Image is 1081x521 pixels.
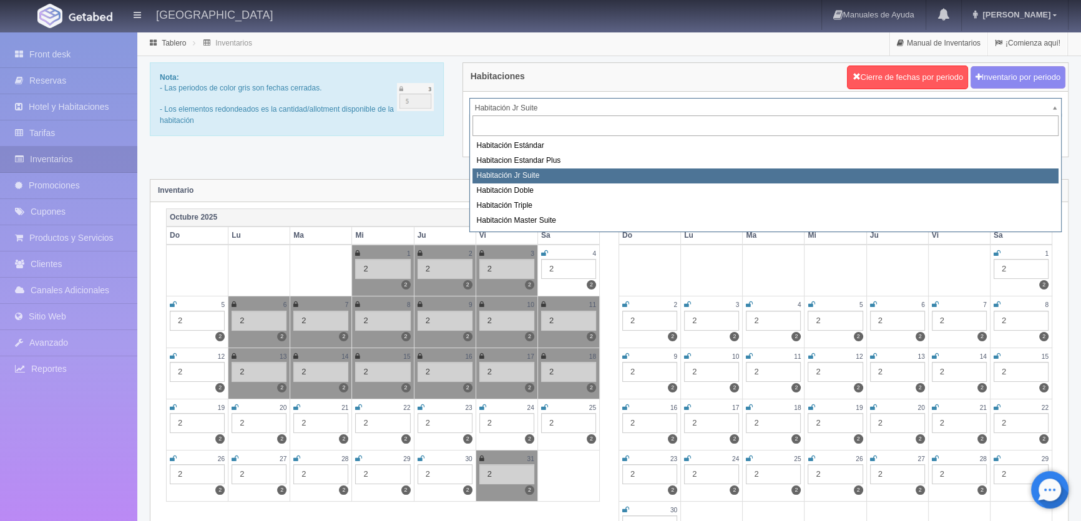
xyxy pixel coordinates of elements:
[472,213,1059,228] div: Habitación Master Suite
[472,168,1059,183] div: Habitación Jr Suite
[472,198,1059,213] div: Habitación Triple
[472,183,1059,198] div: Habitación Doble
[472,153,1059,168] div: Habitacion Estandar Plus
[472,139,1059,153] div: Habitación Estándar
